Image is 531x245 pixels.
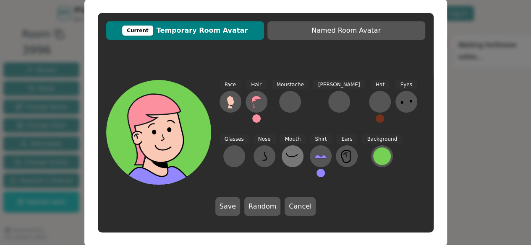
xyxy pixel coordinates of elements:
span: Eyes [395,80,417,90]
button: CurrentTemporary Room Avatar [106,21,264,40]
div: Current [122,26,153,36]
span: Nose [253,134,276,144]
span: Moustache [272,80,309,90]
span: Background [362,134,402,144]
span: Temporary Room Avatar [110,26,260,36]
span: [PERSON_NAME] [313,80,365,90]
span: Hair [246,80,267,90]
span: Hat [371,80,390,90]
button: Named Room Avatar [267,21,425,40]
button: Save [215,197,240,216]
span: Named Room Avatar [272,26,421,36]
span: Shirt [310,134,332,144]
span: Mouth [280,134,306,144]
button: Random [244,197,280,216]
button: Cancel [285,197,316,216]
span: Ears [336,134,357,144]
span: Glasses [220,134,249,144]
span: Face [220,80,241,90]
